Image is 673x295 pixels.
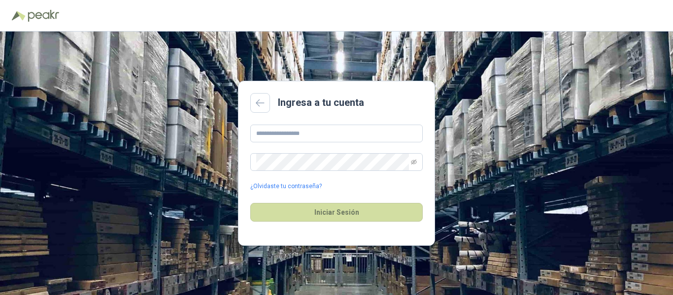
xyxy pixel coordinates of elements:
h2: Ingresa a tu cuenta [278,95,364,110]
button: Iniciar Sesión [250,203,423,222]
span: eye-invisible [411,159,417,165]
img: Peakr [28,10,59,22]
img: Logo [12,11,26,21]
a: ¿Olvidaste tu contraseña? [250,182,322,191]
